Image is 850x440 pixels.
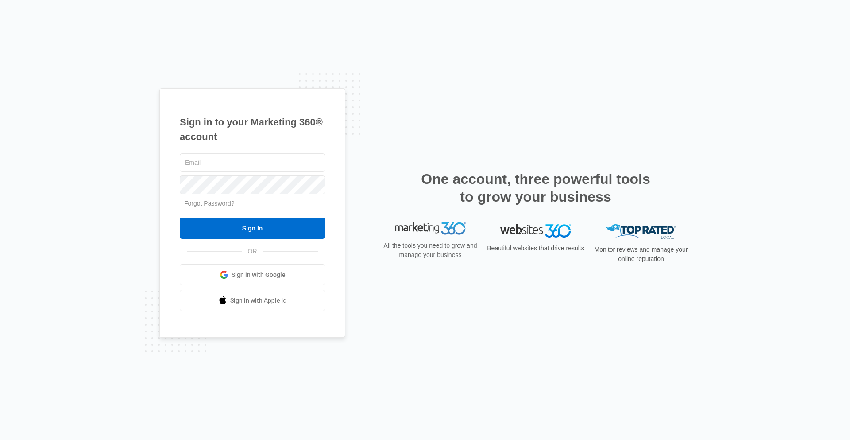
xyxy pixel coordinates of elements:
img: Websites 360 [500,224,571,237]
a: Forgot Password? [184,200,235,207]
img: Marketing 360 [395,224,466,237]
span: Sign in with Apple Id [230,296,287,305]
h2: One account, three powerful tools to grow your business [418,170,653,206]
p: All the tools you need to grow and manage your business [381,243,480,261]
span: Sign in with Google [232,270,286,280]
p: Beautiful websites that drive results [486,244,585,253]
h1: Sign in to your Marketing 360® account [180,115,325,144]
p: Monitor reviews and manage your online reputation [591,245,691,264]
input: Sign In [180,218,325,239]
span: OR [242,247,263,256]
input: Email [180,153,325,172]
img: Top Rated Local [606,224,676,239]
a: Sign in with Apple Id [180,290,325,311]
a: Sign in with Google [180,264,325,285]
